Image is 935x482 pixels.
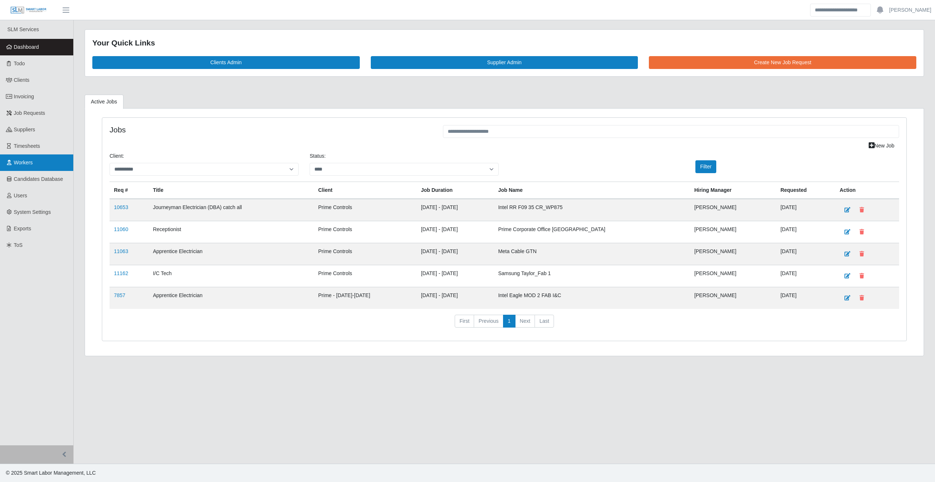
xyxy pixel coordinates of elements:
th: Job Duration [417,182,494,199]
span: SLM Services [7,26,39,32]
td: [DATE] [776,199,835,221]
td: [PERSON_NAME] [690,265,776,287]
a: New Job [864,139,899,152]
td: Apprentice Electrician [148,243,314,265]
td: [DATE] - [DATE] [417,199,494,221]
th: Action [835,182,899,199]
div: Your Quick Links [92,37,916,49]
td: Prime Corporate Office [GEOGRAPHIC_DATA] [494,221,690,243]
td: [PERSON_NAME] [690,221,776,243]
td: [DATE] [776,221,835,243]
td: [PERSON_NAME] [690,287,776,309]
td: Journeyman Electrician (DBA) catch all [148,199,314,221]
th: Client [314,182,417,199]
th: Requested [776,182,835,199]
td: I/C Tech [148,265,314,287]
a: Create New Job Request [649,56,916,69]
span: Todo [14,61,25,66]
th: Hiring Manager [690,182,776,199]
label: Status: [310,152,326,160]
h4: Jobs [110,125,432,134]
td: [PERSON_NAME] [690,243,776,265]
td: [DATE] - [DATE] [417,265,494,287]
span: Candidates Database [14,176,63,182]
span: Clients [14,77,30,83]
a: Active Jobs [85,95,123,109]
span: Users [14,193,27,198]
a: 11162 [114,270,128,276]
td: Prime - [DATE]-[DATE] [314,287,417,309]
td: [DATE] - [DATE] [417,243,494,265]
td: Intel Eagle MOD 2 FAB I&C [494,287,690,309]
th: Req # [110,182,148,199]
td: [DATE] - [DATE] [417,221,494,243]
span: Invoicing [14,94,34,99]
span: Dashboard [14,44,39,50]
th: Title [148,182,314,199]
a: Clients Admin [92,56,360,69]
span: Workers [14,160,33,165]
td: Samsung Taylor_Fab 1 [494,265,690,287]
td: Meta Cable GTN [494,243,690,265]
span: Suppliers [14,127,35,132]
td: [DATE] [776,243,835,265]
nav: pagination [110,315,899,334]
td: Prime Controls [314,199,417,221]
span: ToS [14,242,23,248]
th: Job Name [494,182,690,199]
span: Timesheets [14,143,40,149]
button: Filter [695,160,716,173]
a: 7857 [114,292,125,298]
a: Supplier Admin [371,56,638,69]
td: Apprentice Electrician [148,287,314,309]
a: 11063 [114,248,128,254]
td: [DATE] [776,287,835,309]
a: 10653 [114,204,128,210]
label: Client: [110,152,124,160]
img: SLM Logo [10,6,47,14]
td: Prime Controls [314,243,417,265]
input: Search [810,4,871,17]
td: Prime Controls [314,221,417,243]
span: © 2025 Smart Labor Management, LLC [6,470,96,476]
td: [PERSON_NAME] [690,199,776,221]
a: 11060 [114,226,128,232]
td: Prime Controls [314,265,417,287]
a: 1 [503,315,515,328]
td: Intel RR F09 35 CR_WP875 [494,199,690,221]
a: [PERSON_NAME] [889,6,931,14]
span: Job Requests [14,110,45,116]
span: System Settings [14,209,51,215]
span: Exports [14,226,31,231]
td: [DATE] - [DATE] [417,287,494,309]
td: [DATE] [776,265,835,287]
td: Receptionist [148,221,314,243]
